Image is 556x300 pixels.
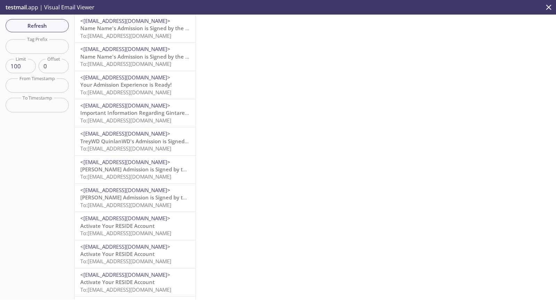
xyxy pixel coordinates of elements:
span: <[EMAIL_ADDRESS][DOMAIN_NAME]> [80,215,170,222]
div: <[EMAIL_ADDRESS][DOMAIN_NAME]>Activate Your RESIDE AccountTo:[EMAIL_ADDRESS][DOMAIN_NAME] [75,240,195,268]
div: <[EMAIL_ADDRESS][DOMAIN_NAME]>[PERSON_NAME] Admission is Signed by the ResidentTo:[EMAIL_ADDRESS]... [75,156,195,183]
span: [PERSON_NAME] Admission is Signed by the Resident [80,166,213,173]
span: Your Admission Experience is Ready! [80,81,172,88]
span: Activate Your RESIDE Account [80,278,155,285]
span: testmail [6,3,27,11]
span: To: [EMAIL_ADDRESS][DOMAIN_NAME] [80,145,171,152]
span: To: [EMAIL_ADDRESS][DOMAIN_NAME] [80,258,171,265]
div: <[EMAIL_ADDRESS][DOMAIN_NAME]>Your Admission Experience is Ready!To:[EMAIL_ADDRESS][DOMAIN_NAME] [75,71,195,99]
span: Refresh [11,21,63,30]
span: To: [EMAIL_ADDRESS][DOMAIN_NAME] [80,173,171,180]
span: TreyWD QuinlanWD's Admission is Signed by the Resident [80,138,226,145]
span: To: [EMAIL_ADDRESS][DOMAIN_NAME] [80,286,171,293]
div: <[EMAIL_ADDRESS][DOMAIN_NAME]>TreyWD QuinlanWD's Admission is Signed by the ResidentTo:[EMAIL_ADD... [75,127,195,155]
span: <[EMAIL_ADDRESS][DOMAIN_NAME]> [80,45,170,52]
span: <[EMAIL_ADDRESS][DOMAIN_NAME]> [80,130,170,137]
span: To: [EMAIL_ADDRESS][DOMAIN_NAME] [80,202,171,208]
span: [PERSON_NAME] Admission is Signed by the Resident [80,194,213,201]
button: Refresh [6,19,69,32]
div: <[EMAIL_ADDRESS][DOMAIN_NAME]>Name Name's Admission is Signed by the ResidentTo:[EMAIL_ADDRESS][D... [75,15,195,42]
span: To: [EMAIL_ADDRESS][DOMAIN_NAME] [80,117,171,124]
span: Important Information Regarding Gintare Test's Admission to ACME 2019 [80,109,264,116]
span: <[EMAIL_ADDRESS][DOMAIN_NAME]> [80,271,170,278]
span: To: [EMAIL_ADDRESS][DOMAIN_NAME] [80,32,171,39]
span: <[EMAIL_ADDRESS][DOMAIN_NAME]> [80,17,170,24]
span: To: [EMAIL_ADDRESS][DOMAIN_NAME] [80,60,171,67]
span: <[EMAIL_ADDRESS][DOMAIN_NAME]> [80,187,170,194]
span: <[EMAIL_ADDRESS][DOMAIN_NAME]> [80,74,170,81]
div: <[EMAIL_ADDRESS][DOMAIN_NAME]>[PERSON_NAME] Admission is Signed by the ResidentTo:[EMAIL_ADDRESS]... [75,184,195,212]
span: Activate Your RESIDE Account [80,250,155,257]
div: <[EMAIL_ADDRESS][DOMAIN_NAME]>Name Name's Admission is Signed by the ResidentTo:[EMAIL_ADDRESS][D... [75,43,195,70]
div: <[EMAIL_ADDRESS][DOMAIN_NAME]>Important Information Regarding Gintare Test's Admission to ACME 20... [75,99,195,127]
div: <[EMAIL_ADDRESS][DOMAIN_NAME]>Activate Your RESIDE AccountTo:[EMAIL_ADDRESS][DOMAIN_NAME] [75,212,195,240]
span: <[EMAIL_ADDRESS][DOMAIN_NAME]> [80,158,170,165]
span: Name Name's Admission is Signed by the Resident [80,25,207,32]
div: <[EMAIL_ADDRESS][DOMAIN_NAME]>Activate Your RESIDE AccountTo:[EMAIL_ADDRESS][DOMAIN_NAME] [75,268,195,296]
span: To: [EMAIL_ADDRESS][DOMAIN_NAME] [80,89,171,96]
span: <[EMAIL_ADDRESS][DOMAIN_NAME]> [80,243,170,250]
span: <[EMAIL_ADDRESS][DOMAIN_NAME]> [80,102,170,109]
span: Activate Your RESIDE Account [80,222,155,229]
span: To: [EMAIL_ADDRESS][DOMAIN_NAME] [80,230,171,237]
span: Name Name's Admission is Signed by the Resident [80,53,207,60]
